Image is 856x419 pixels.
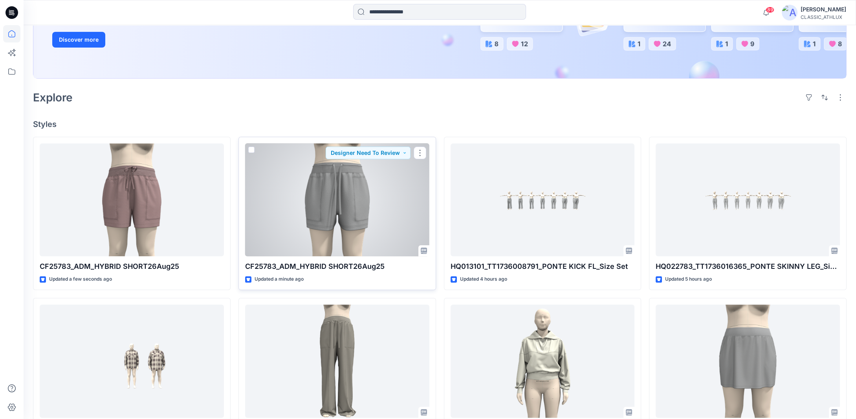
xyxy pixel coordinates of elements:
a: CF24993_ADM_GE POLAR FLEECE SHIRT JACKET QUILTED LINING-26Aug25 [40,305,224,418]
p: CF25783_ADM_HYBRID SHORT26Aug25 [40,261,224,272]
p: Updated a minute ago [255,275,304,283]
a: Discover more [52,32,229,48]
a: CF25710_ADM_WASHED FT SKORT 26Aug25 [656,305,840,418]
p: HQ013101_TT1736008791_PONTE KICK FL_Size Set [451,261,635,272]
a: HQ013101_TT1736008791_PONTE KICK FL_Size Set [451,143,635,257]
a: CF25781_ADM_Hybrid Wide Leg Pant 26Aug25 Alisa [245,305,429,418]
h4: Styles [33,119,847,129]
p: HQ022783_TT1736016365_PONTE SKINNY LEG_Size set [656,261,840,272]
a: HQ022783_TT1736016365_PONTE SKINNY LEG_Size set [656,143,840,257]
a: CF25783_ADM_HYBRID SHORT26Aug25 [245,143,429,257]
p: Updated a few seconds ago [49,275,112,283]
a: CF25783_ADM_HYBRID SHORT26Aug25 [40,143,224,257]
a: CF25776_ADM_Washed FT half Zip Pullover 25AUG25 collar down [451,305,635,418]
p: Updated 4 hours ago [460,275,507,283]
button: Discover more [52,32,105,48]
img: avatar [782,5,797,20]
h2: Explore [33,91,73,104]
div: CLASSIC_ATHLUX [801,14,846,20]
p: Updated 5 hours ago [665,275,712,283]
p: CF25783_ADM_HYBRID SHORT26Aug25 [245,261,429,272]
div: [PERSON_NAME] [801,5,846,14]
span: 89 [766,7,774,13]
